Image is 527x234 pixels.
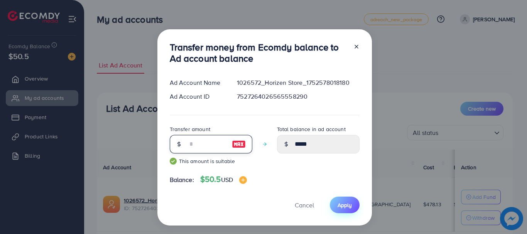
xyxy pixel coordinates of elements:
span: USD [221,175,233,184]
span: Cancel [295,201,314,209]
div: Ad Account Name [164,78,231,87]
button: Apply [330,197,360,213]
span: Apply [338,201,352,209]
button: Cancel [285,197,324,213]
div: Ad Account ID [164,92,231,101]
div: 7527264026565558290 [231,92,365,101]
div: 1026572_Horizen Store_1752578018180 [231,78,365,87]
h3: Transfer money from Ecomdy balance to Ad account balance [170,42,347,64]
img: guide [170,158,177,165]
img: image [239,176,247,184]
span: Balance: [170,175,194,184]
label: Transfer amount [170,125,210,133]
h4: $50.5 [200,175,247,184]
img: image [232,140,246,149]
small: This amount is suitable [170,157,252,165]
label: Total balance in ad account [277,125,346,133]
